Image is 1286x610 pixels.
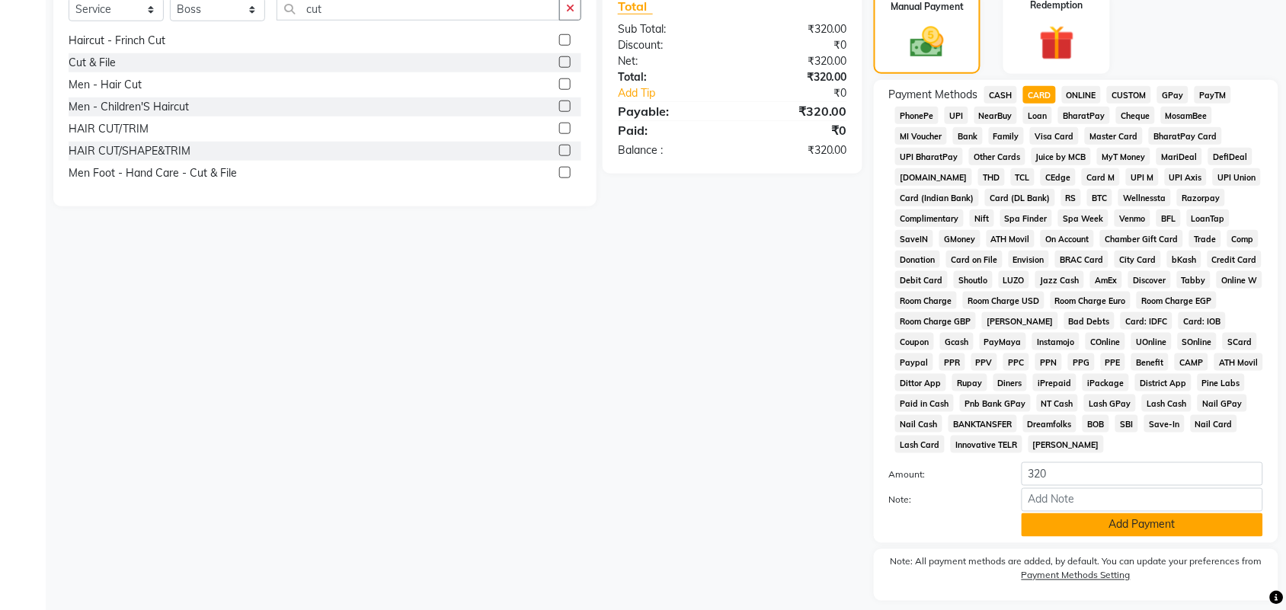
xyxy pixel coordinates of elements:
[1178,333,1217,350] span: SOnline
[606,102,733,120] div: Payable:
[895,333,934,350] span: Coupon
[1055,251,1108,268] span: BRAC Card
[1156,148,1202,165] span: MariDeal
[895,148,963,165] span: UPI BharatPay
[982,312,1058,330] span: [PERSON_NAME]
[1167,251,1201,268] span: bKash
[1009,251,1050,268] span: Envision
[1082,168,1120,186] span: Card M
[732,121,859,139] div: ₹0
[889,555,1263,589] label: Note: All payment methods are added, by default. You can update your preferences from
[970,209,994,227] span: Nift
[1022,462,1263,486] input: Amount
[1022,488,1263,512] input: Add Note
[1115,251,1161,268] span: City Card
[1037,394,1079,412] span: NT Cash
[878,493,1010,507] label: Note:
[1142,394,1192,412] span: Lash Cash
[1058,107,1110,124] span: BharatPay
[895,209,964,227] span: Complimentary
[895,415,942,433] span: Nail Cash
[69,77,142,93] div: Men - Hair Cut
[940,333,974,350] span: Gcash
[1118,189,1171,206] span: Wellnessta
[1179,312,1226,330] span: Card: IOB
[1087,189,1112,206] span: BTC
[1116,107,1155,124] span: Cheque
[732,102,859,120] div: ₹320.00
[1107,86,1151,104] span: CUSTOM
[1058,209,1108,227] span: Spa Week
[606,53,733,69] div: Net:
[606,37,733,53] div: Discount:
[900,23,955,62] img: _cash.svg
[1041,168,1076,186] span: CEdge
[1131,353,1169,371] span: Benefit
[69,143,190,159] div: HAIR CUT/SHAPE&TRIM
[69,55,116,71] div: Cut & File
[1068,353,1095,371] span: PPG
[1121,312,1172,330] span: Card: IDFC
[978,168,1005,186] span: THD
[1177,271,1211,289] span: Tabby
[1028,21,1086,65] img: _gift.svg
[606,69,733,85] div: Total:
[1023,107,1052,124] span: Loan
[1115,415,1138,433] span: SBI
[963,292,1044,309] span: Room Charge USD
[999,271,1030,289] span: LUZO
[985,189,1055,206] span: Card (DL Bank)
[1144,415,1185,433] span: Save-In
[895,107,939,124] span: PhonePe
[1011,168,1035,186] span: TCL
[1023,86,1056,104] span: CARD
[69,33,165,49] div: Haircut - Frinch Cut
[895,251,940,268] span: Donation
[1223,333,1257,350] span: SCard
[1084,394,1136,412] span: Lash GPay
[69,165,237,181] div: Men Foot - Hand Care - Cut & File
[946,251,1003,268] span: Card on File
[1214,353,1263,371] span: ATH Movil
[969,148,1025,165] span: Other Cards
[1033,374,1076,391] span: iPrepaid
[971,353,998,371] span: PPV
[1022,513,1263,537] button: Add Payment
[69,99,189,115] div: Men - Children'S Haircut
[960,394,1031,412] span: Pnb Bank GPay
[895,436,945,453] span: Lash Card
[993,374,1028,391] span: Diners
[952,374,987,391] span: Rupay
[953,127,983,145] span: Bank
[1035,271,1084,289] span: Jazz Cash
[954,271,993,289] span: Shoutlo
[1022,569,1131,583] label: Payment Methods Setting
[895,189,979,206] span: Card (Indian Bank)
[1195,86,1231,104] span: PayTM
[1227,230,1259,248] span: Comp
[1090,271,1122,289] span: AmEx
[1137,292,1217,309] span: Room Charge EGP
[1177,189,1225,206] span: Razorpay
[1189,230,1221,248] span: Trade
[1030,127,1079,145] span: Visa Card
[989,127,1025,145] span: Family
[1208,251,1262,268] span: Credit Card
[889,87,978,103] span: Payment Methods
[732,142,859,158] div: ₹320.00
[939,353,965,371] span: PPR
[1157,86,1188,104] span: GPay
[1115,209,1150,227] span: Venmo
[1097,148,1150,165] span: MyT Money
[606,142,733,158] div: Balance :
[606,85,753,101] a: Add Tip
[878,468,1010,482] label: Amount:
[945,107,968,124] span: UPI
[895,168,972,186] span: [DOMAIN_NAME]
[1149,127,1222,145] span: BharatPay Card
[606,121,733,139] div: Paid:
[732,21,859,37] div: ₹320.00
[984,86,1017,104] span: CASH
[1035,353,1062,371] span: PPN
[1165,168,1208,186] span: UPI Axis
